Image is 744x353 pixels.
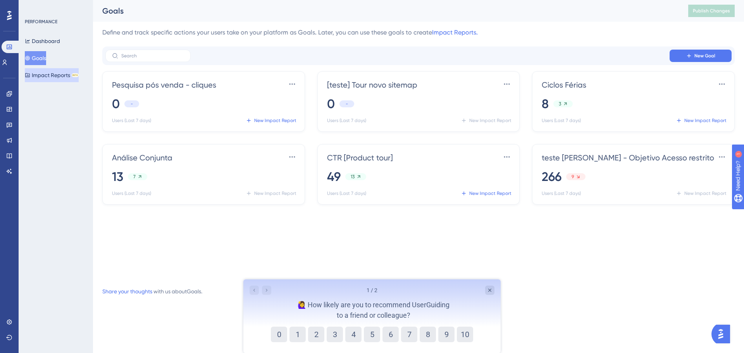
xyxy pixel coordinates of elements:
[25,68,79,82] button: Impact ReportsBETA
[542,190,581,196] span: Users (Last 7 days)
[102,287,202,296] div: with us about Goals .
[674,114,728,127] button: New Impact Report
[559,101,561,107] span: 3
[327,168,341,185] span: 49
[459,114,513,127] button: New Impact Report
[670,50,732,62] button: New Goal
[244,187,298,200] button: New Impact Report
[694,53,715,59] span: New Goal
[131,101,133,107] span: -
[112,95,120,112] span: 0
[674,187,728,200] button: New Impact Report
[102,288,152,294] a: Share your thoughts
[459,187,513,200] button: New Impact Report
[542,95,549,112] span: 8
[542,117,581,124] span: Users (Last 7 days)
[121,53,184,59] input: Search
[432,29,478,36] a: Impact Reports.
[327,95,335,112] span: 0
[327,79,417,90] span: [teste] Tour novo sitemap
[25,19,57,25] div: PERFORMANCE
[542,168,561,185] span: 266
[469,117,511,124] span: New Impact Report
[684,190,727,196] span: New Impact Report
[102,5,669,16] div: Goals
[133,174,136,180] span: 7
[327,117,366,124] span: Users (Last 7 days)
[18,2,48,11] span: Need Help?
[102,28,735,37] div: Define and track specific actions your users take on your platform as Goals. Later, you can use t...
[25,51,46,65] button: Goals
[346,101,348,107] span: -
[112,152,172,163] span: Análise Conjunta
[542,79,586,90] span: Ciclos Férias
[25,34,60,48] button: Dashboard
[243,279,501,353] iframe: UserGuiding Survey
[684,117,727,124] span: New Impact Report
[254,117,296,124] span: New Impact Report
[351,174,355,180] span: 13
[327,190,366,196] span: Users (Last 7 days)
[469,190,511,196] span: New Impact Report
[572,174,574,180] span: 9
[112,168,123,185] span: 13
[542,152,714,163] span: teste [PERSON_NAME] - Objetivo Acesso restrito
[688,5,735,17] button: Publish Changes
[693,8,730,14] span: Publish Changes
[254,190,296,196] span: New Impact Report
[54,4,56,10] div: 1
[72,73,79,77] div: BETA
[711,322,735,346] iframe: UserGuiding AI Assistant Launcher
[112,190,151,196] span: Users (Last 7 days)
[244,114,298,127] button: New Impact Report
[327,152,393,163] span: CTR [Product tour]
[112,117,151,124] span: Users (Last 7 days)
[112,79,216,90] span: Pesquisa pós venda - cliques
